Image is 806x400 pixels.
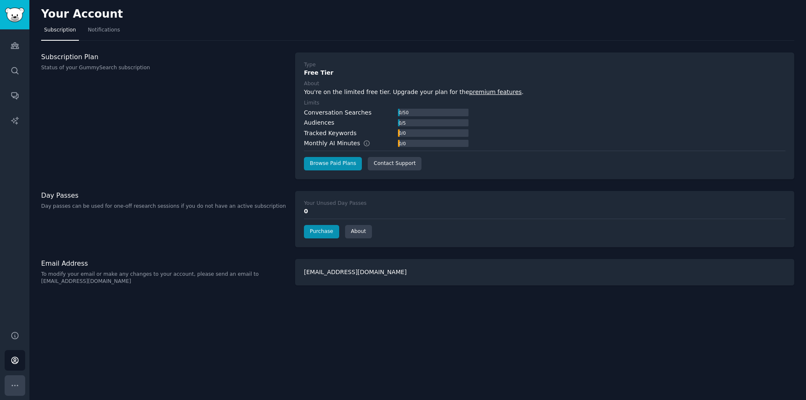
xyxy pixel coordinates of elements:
p: To modify your email or make any changes to your account, please send an email to [EMAIL_ADDRESS]... [41,271,286,285]
a: Browse Paid Plans [304,157,362,170]
div: Conversation Searches [304,108,372,117]
a: premium features [469,89,522,95]
span: Notifications [88,26,120,34]
div: 0 / 50 [398,109,409,116]
div: Type [304,61,316,69]
a: About [345,225,372,238]
div: 0 [304,207,785,216]
div: 0 / 5 [398,119,406,127]
span: Subscription [44,26,76,34]
h3: Subscription Plan [41,52,286,61]
div: Limits [304,99,319,107]
div: You're on the limited free tier. Upgrade your plan for the . [304,88,785,97]
div: Your Unused Day Passes [304,200,366,207]
h3: Email Address [41,259,286,268]
div: Tracked Keywords [304,129,356,138]
a: Purchase [304,225,339,238]
div: Monthly AI Minutes [304,139,379,148]
img: GummySearch logo [5,8,24,22]
div: [EMAIL_ADDRESS][DOMAIN_NAME] [295,259,794,285]
div: Free Tier [304,68,785,77]
div: About [304,80,319,88]
div: 0 / 0 [398,140,406,147]
h2: Your Account [41,8,123,21]
div: 0 / 0 [398,129,406,137]
a: Notifications [85,24,123,41]
a: Subscription [41,24,79,41]
a: Contact Support [368,157,421,170]
h3: Day Passes [41,191,286,200]
p: Day passes can be used for one-off research sessions if you do not have an active subscription [41,203,286,210]
p: Status of your GummySearch subscription [41,64,286,72]
div: Audiences [304,118,334,127]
